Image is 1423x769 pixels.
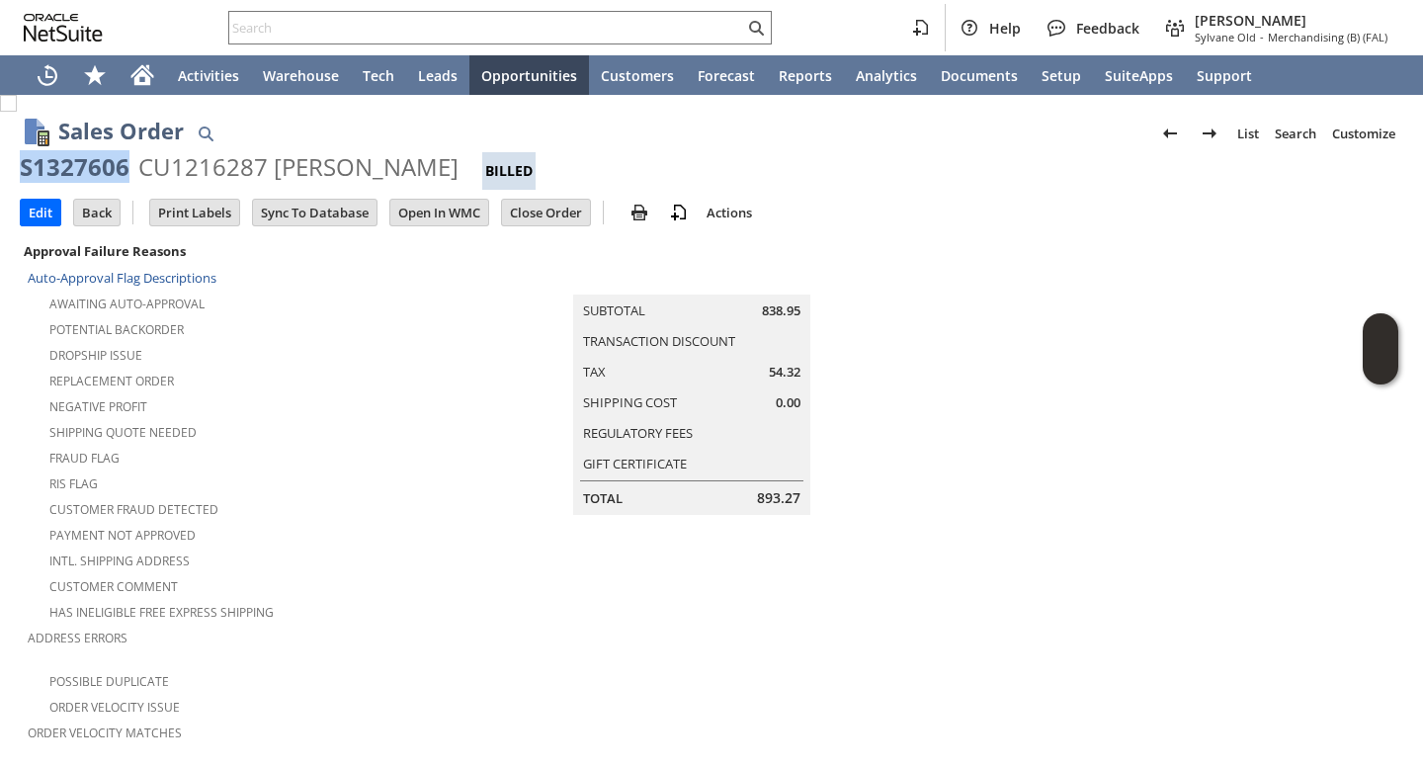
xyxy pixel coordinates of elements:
img: print.svg [628,201,651,224]
span: Support [1197,66,1252,85]
input: Close Order [502,200,590,225]
a: Total [583,489,623,507]
span: Help [989,19,1021,38]
span: Analytics [856,66,917,85]
input: Print Labels [150,200,239,225]
a: Payment not approved [49,527,196,544]
svg: Home [130,63,154,87]
svg: Shortcuts [83,63,107,87]
a: Customer Comment [49,578,178,595]
svg: Search [744,16,768,40]
a: Shipping Quote Needed [49,424,197,441]
div: S1327606 [20,151,129,183]
a: Warehouse [251,55,351,95]
a: Analytics [844,55,929,95]
a: Documents [929,55,1030,95]
span: Tech [363,66,394,85]
span: Warehouse [263,66,339,85]
a: Regulatory Fees [583,424,693,442]
input: Edit [21,200,60,225]
a: Customers [589,55,686,95]
a: Negative Profit [49,398,147,415]
a: Customer Fraud Detected [49,501,218,518]
span: Feedback [1076,19,1139,38]
a: Tax [583,363,606,381]
a: RIS flag [49,475,98,492]
div: CU1216287 [PERSON_NAME] [138,151,459,183]
input: Back [74,200,120,225]
span: 893.27 [757,488,800,508]
span: Leads [418,66,458,85]
span: [PERSON_NAME] [1195,11,1387,30]
a: Customize [1324,118,1403,149]
h1: Sales Order [58,115,184,147]
a: Support [1185,55,1264,95]
input: Search [229,16,744,40]
span: 838.95 [762,301,800,320]
span: 54.32 [769,363,800,382]
a: Intl. Shipping Address [49,553,190,569]
span: Sylvane Old [1195,30,1256,44]
span: Setup [1042,66,1081,85]
a: Fraud Flag [49,450,120,467]
a: Tech [351,55,406,95]
a: Actions [699,204,760,221]
img: Next [1198,122,1221,145]
div: Approval Failure Reasons [20,238,443,264]
span: Documents [941,66,1018,85]
a: Order Velocity Issue [49,699,180,716]
a: Activities [166,55,251,95]
input: Open In WMC [390,200,488,225]
span: Oracle Guided Learning Widget. To move around, please hold and drag [1363,350,1398,385]
a: List [1229,118,1267,149]
a: Replacement Order [49,373,174,389]
iframe: Click here to launch Oracle Guided Learning Help Panel [1363,313,1398,384]
a: Order Velocity Matches [28,725,182,741]
a: Forecast [686,55,767,95]
div: Shortcuts [71,55,119,95]
span: Reports [779,66,832,85]
span: Activities [178,66,239,85]
a: Dropship Issue [49,347,142,364]
a: Awaiting Auto-Approval [49,296,205,312]
span: Forecast [698,66,755,85]
a: Shipping Cost [583,393,677,411]
input: Sync To Database [253,200,377,225]
a: Has Ineligible Free Express Shipping [49,604,274,621]
a: Setup [1030,55,1093,95]
caption: Summary [573,263,810,295]
svg: logo [24,14,103,42]
span: 0.00 [776,393,800,412]
span: - [1260,30,1264,44]
a: SuiteApps [1093,55,1185,95]
a: Search [1267,118,1324,149]
span: Opportunities [481,66,577,85]
a: Auto-Approval Flag Descriptions [28,269,216,287]
a: Home [119,55,166,95]
img: Previous [1158,122,1182,145]
div: Billed [482,152,536,190]
svg: Recent Records [36,63,59,87]
img: add-record.svg [667,201,691,224]
span: Merchandising (B) (FAL) [1268,30,1387,44]
img: Quick Find [194,122,217,145]
span: Customers [601,66,674,85]
a: Potential Backorder [49,321,184,338]
a: Address Errors [28,630,127,646]
a: Opportunities [469,55,589,95]
a: Subtotal [583,301,645,319]
span: SuiteApps [1105,66,1173,85]
a: Reports [767,55,844,95]
a: Possible Duplicate [49,673,169,690]
a: Recent Records [24,55,71,95]
a: Gift Certificate [583,455,687,472]
a: Transaction Discount [583,332,735,350]
a: Leads [406,55,469,95]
